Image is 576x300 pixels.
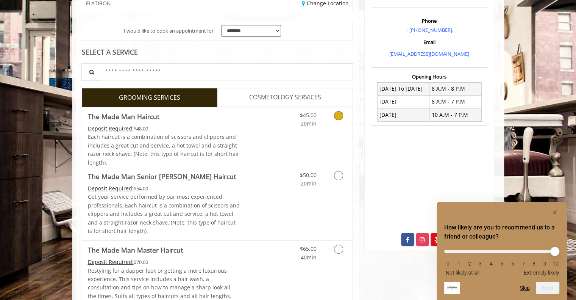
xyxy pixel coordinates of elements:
td: 10 A.M - 7 P.M [429,108,482,121]
b: The Made Man Haircut [88,111,159,122]
div: How likely are you to recommend us to a friend or colleague? Select an option from 0 to 10, with ... [444,244,559,276]
li: 3 [476,261,484,267]
td: [DATE] [377,108,429,121]
td: 8 A.M - 8 P.M [429,82,482,95]
b: The Made Man Senior [PERSON_NAME] Haircut [88,171,236,182]
td: [DATE] [377,95,429,108]
li: 2 [466,261,473,267]
h2: How likely are you to recommend us to a friend or colleague? Select an option from 0 to 10, with ... [444,223,559,241]
div: SELECT A SERVICE [82,49,353,56]
span: $65.00 [300,245,316,252]
li: 10 [552,261,559,267]
li: 9 [541,261,549,267]
span: COSMETOLOGY SERVICES [249,93,321,102]
li: 8 [530,261,538,267]
span: FLATIRON [86,0,111,6]
span: Restyling for a dapper look or getting a more luxurious experience. This service includes a hair ... [88,267,231,300]
button: Hide survey [550,208,559,217]
button: Skip [520,285,530,291]
a: + [PHONE_NUMBER]. [406,27,453,33]
li: 7 [520,261,527,267]
span: Each haircut is a combination of scissors and clippers and includes a great cut and service, a ho... [88,133,239,166]
button: Service Search [81,63,101,80]
a: [EMAIL_ADDRESS][DOMAIN_NAME] [389,50,469,57]
span: 20min [300,120,316,127]
span: This service needs some Advance to be paid before we block your appointment [88,258,134,265]
span: $45.00 [300,112,316,119]
span: This service needs some Advance to be paid before we block your appointment [88,185,134,192]
span: Extremely likely [524,270,559,276]
h3: Email [373,39,485,45]
span: GROOMING SERVICES [119,93,180,103]
span: I would like to book an appointment for [124,27,214,35]
div: $70.00 [88,258,240,266]
span: 20min [300,180,316,187]
div: $54.00 [88,184,240,193]
span: $50.00 [300,171,316,179]
h3: Phone [373,18,485,24]
li: 0 [444,261,452,267]
li: 4 [487,261,495,267]
span: 40min [300,254,316,261]
li: 1 [455,261,462,267]
button: Next question [536,282,559,294]
div: How likely are you to recommend us to a friend or colleague? Select an option from 0 to 10, with ... [444,208,559,294]
span: Not likely at all [446,270,479,276]
div: $48.00 [88,124,240,133]
h3: Opening Hours [371,74,487,79]
span: This service needs some Advance to be paid before we block your appointment [88,125,134,132]
li: 5 [498,261,506,267]
td: [DATE] To [DATE] [377,82,429,95]
li: 6 [509,261,516,267]
td: 8 A.M - 7 P.M [429,95,482,108]
p: Get your service performed by our most experienced professionals. Each haircut is a combination o... [88,193,240,235]
b: The Made Man Master Haircut [88,245,183,255]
